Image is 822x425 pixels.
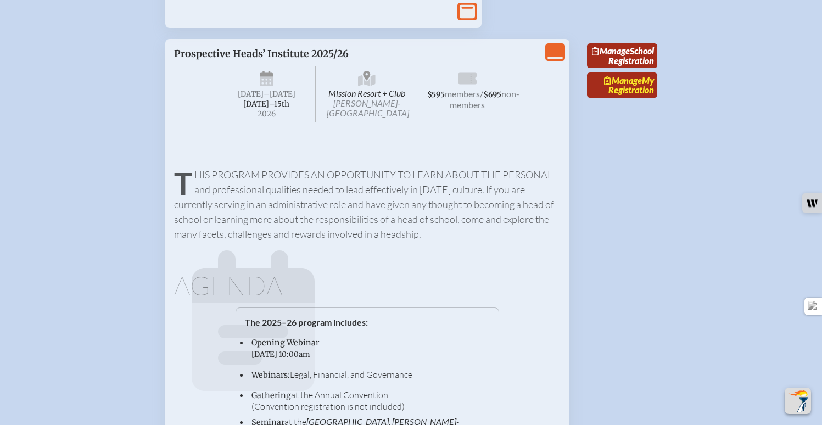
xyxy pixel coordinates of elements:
[480,88,483,99] span: /
[174,48,349,60] span: Prospective Heads’ Institute 2025/26
[327,98,409,118] span: [PERSON_NAME]-[GEOGRAPHIC_DATA]
[251,369,481,381] p: Legal, Financial, and Governance
[264,90,295,99] span: –[DATE]
[445,88,480,99] span: members
[450,88,519,110] span: non-members
[249,389,490,412] li: at the Annual Convention (Convention registration is not included)
[243,99,289,109] span: [DATE]–⁠15th
[174,167,561,242] p: This program provides an opportunity to learn about the personal and professional qualities neede...
[587,43,657,69] a: ManageSchool Registration
[427,90,445,99] span: $595
[604,75,642,86] span: Manage
[251,338,319,348] span: Opening Webinar
[587,72,657,98] a: ManageMy Registration
[318,66,416,123] span: Mission Resort + Club
[227,110,307,118] span: 2026
[785,388,811,414] button: Scroll Top
[251,390,291,400] span: Gathering
[787,390,809,412] img: To the top
[592,46,630,56] span: Manage
[238,90,264,99] span: [DATE]
[174,272,561,299] h1: Agenda
[483,90,501,99] span: $695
